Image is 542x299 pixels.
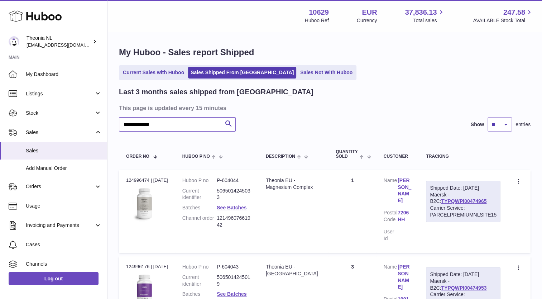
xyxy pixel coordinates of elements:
span: Add Manual Order [26,165,102,172]
span: Invoicing and Payments [26,222,94,229]
div: Theonia EU - [GEOGRAPHIC_DATA] [266,264,322,277]
dt: Batches [182,204,217,211]
span: Total sales [413,17,445,24]
span: Stock [26,110,94,117]
dt: User Id [384,228,398,242]
span: Orders [26,183,94,190]
strong: 10629 [309,8,329,17]
a: 7206 HH [398,209,412,223]
span: [EMAIL_ADDRESS][DOMAIN_NAME] [27,42,105,48]
div: Shipped Date: [DATE] [430,185,497,191]
div: Carrier Service: PARCELPREMIUMNLSITE15 [430,205,497,218]
div: Customer [384,154,412,159]
a: See Batches [217,205,246,210]
dd: 5065014245033 [217,188,251,201]
span: 247.58 [503,8,525,17]
div: Maersk - B2C: [426,181,500,222]
div: Theonia EU - Magnesium Complex [266,177,322,191]
span: Order No [126,154,149,159]
h1: My Huboo - Sales report Shipped [119,47,531,58]
dt: Huboo P no [182,177,217,184]
span: Quantity Sold [336,149,358,159]
a: TYPQWPI00474965 [441,198,486,204]
span: My Dashboard [26,71,102,78]
dd: P-604044 [217,177,251,184]
div: Theonia NL [27,35,91,48]
span: Usage [26,203,102,209]
a: Sales Shipped From [GEOGRAPHIC_DATA] [188,67,296,79]
dt: Name [384,264,398,293]
dd: P-604043 [217,264,251,270]
span: Listings [26,90,94,97]
label: Show [471,121,484,128]
dt: Current identifier [182,274,217,288]
span: AVAILABLE Stock Total [473,17,533,24]
dt: Current identifier [182,188,217,201]
span: Huboo P no [182,154,210,159]
a: See Batches [217,291,246,297]
div: Huboo Ref [305,17,329,24]
img: 106291725893142.jpg [126,186,162,222]
a: Sales Not With Huboo [298,67,355,79]
span: 37,836.13 [405,8,437,17]
span: entries [515,121,531,128]
h2: Last 3 months sales shipped from [GEOGRAPHIC_DATA] [119,87,313,97]
dt: Huboo P no [182,264,217,270]
div: 124996176 | [DATE] [126,264,168,270]
dt: Batches [182,291,217,298]
a: Log out [9,272,99,285]
dt: Name [384,177,398,206]
a: 37,836.13 Total sales [405,8,445,24]
a: 247.58 AVAILABLE Stock Total [473,8,533,24]
a: Current Sales with Huboo [120,67,187,79]
dd: 5065014245019 [217,274,251,288]
strong: EUR [362,8,377,17]
span: Sales [26,129,94,136]
div: Tracking [426,154,500,159]
dt: Postal Code [384,209,398,225]
a: [PERSON_NAME] [398,264,412,291]
div: 124996474 | [DATE] [126,177,168,184]
span: Channels [26,261,102,267]
img: info@wholesomegoods.eu [9,36,19,47]
div: Currency [357,17,377,24]
div: Shipped Date: [DATE] [430,271,497,278]
a: TYPQWPI00474953 [441,285,486,291]
span: Sales [26,147,102,154]
a: [PERSON_NAME] [398,177,412,204]
td: 1 [328,170,376,253]
dt: Channel order [182,215,217,228]
span: Description [266,154,295,159]
span: Cases [26,241,102,248]
dd: 12149607661942 [217,215,251,228]
h3: This page is updated every 15 minutes [119,104,529,112]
